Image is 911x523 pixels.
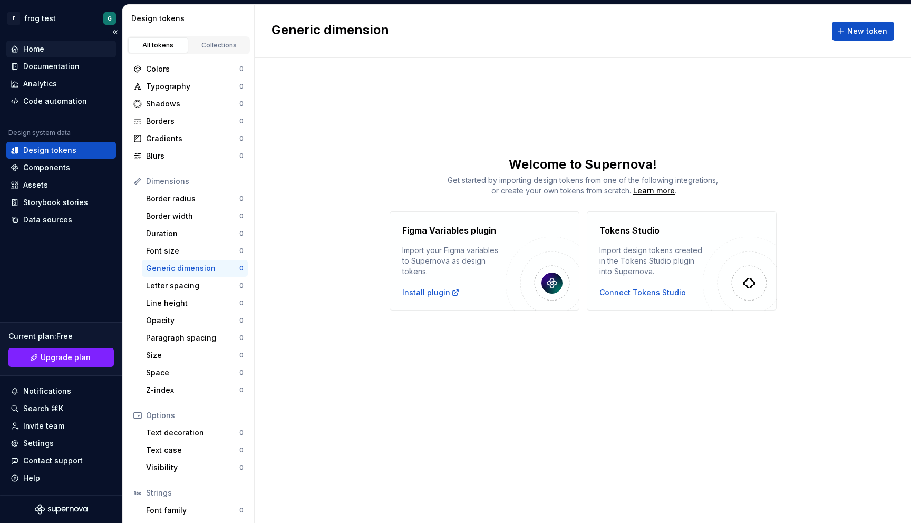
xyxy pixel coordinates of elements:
h2: Generic dimension [272,22,389,41]
a: Border radius0 [142,190,248,207]
div: Blurs [146,151,239,161]
div: Search ⌘K [23,403,63,414]
div: 0 [239,463,244,472]
a: Shadows0 [129,95,248,112]
div: Opacity [146,315,239,326]
svg: Supernova Logo [35,504,88,515]
div: Strings [146,488,244,498]
div: Typography [146,81,239,92]
div: Borders [146,116,239,127]
div: Settings [23,438,54,449]
button: Connect Tokens Studio [599,287,686,298]
a: Settings [6,435,116,452]
button: Help [6,470,116,487]
div: Line height [146,298,239,308]
button: Contact support [6,452,116,469]
div: Storybook stories [23,197,88,208]
div: Help [23,473,40,483]
div: Space [146,367,239,378]
div: Data sources [23,215,72,225]
div: frog test [24,13,56,24]
div: G [108,14,112,23]
span: Get started by importing design tokens from one of the following integrations, or create your own... [448,176,718,195]
div: 0 [239,351,244,360]
div: Design system data [8,129,71,137]
div: Dimensions [146,176,244,187]
a: Code automation [6,93,116,110]
div: 0 [239,369,244,377]
div: Border width [146,211,239,221]
a: Assets [6,177,116,193]
a: Design tokens [6,142,116,159]
div: Install plugin [402,287,460,298]
a: Generic dimension0 [142,260,248,277]
a: Storybook stories [6,194,116,211]
a: Letter spacing0 [142,277,248,294]
a: Colors0 [129,61,248,78]
div: F [7,12,20,25]
div: Collections [193,41,246,50]
div: Font family [146,505,239,516]
div: 0 [239,264,244,273]
div: Paragraph spacing [146,333,239,343]
div: Text case [146,445,239,456]
a: Z-index0 [142,382,248,399]
div: Current plan : Free [8,331,114,342]
div: Gradients [146,133,239,144]
div: Border radius [146,193,239,204]
a: Paragraph spacing0 [142,330,248,346]
a: Home [6,41,116,57]
div: Code automation [23,96,87,106]
div: 0 [239,229,244,238]
a: Gradients0 [129,130,248,147]
button: Collapse sidebar [108,25,122,40]
div: Home [23,44,44,54]
button: New token [832,22,894,41]
div: Text decoration [146,428,239,438]
div: Options [146,410,244,421]
div: 0 [239,152,244,160]
div: 0 [239,134,244,143]
a: Line height0 [142,295,248,312]
div: Size [146,350,239,361]
h4: Figma Variables plugin [402,224,496,237]
div: Shadows [146,99,239,109]
a: Border width0 [142,208,248,225]
div: 0 [239,299,244,307]
div: Documentation [23,61,80,72]
div: 0 [239,386,244,394]
div: Font size [146,246,239,256]
div: All tokens [132,41,185,50]
div: 0 [239,506,244,515]
div: 0 [239,195,244,203]
a: Visibility0 [142,459,248,476]
a: Analytics [6,75,116,92]
a: Opacity0 [142,312,248,329]
a: Duration0 [142,225,248,242]
a: Blurs0 [129,148,248,164]
a: Size0 [142,347,248,364]
div: Design tokens [131,13,250,24]
div: Visibility [146,462,239,473]
a: Typography0 [129,78,248,95]
div: 0 [239,117,244,125]
div: 0 [239,334,244,342]
div: Notifications [23,386,71,396]
div: 0 [239,247,244,255]
a: Components [6,159,116,176]
a: Borders0 [129,113,248,130]
div: Welcome to Supernova! [255,156,911,173]
div: Duration [146,228,239,239]
div: Design tokens [23,145,76,156]
div: Letter spacing [146,280,239,291]
a: Learn more [633,186,675,196]
a: Space0 [142,364,248,381]
a: Font family0 [142,502,248,519]
div: Import your Figma variables to Supernova as design tokens. [402,245,506,277]
div: Colors [146,64,239,74]
a: Documentation [6,58,116,75]
a: Invite team [6,418,116,434]
div: Assets [23,180,48,190]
